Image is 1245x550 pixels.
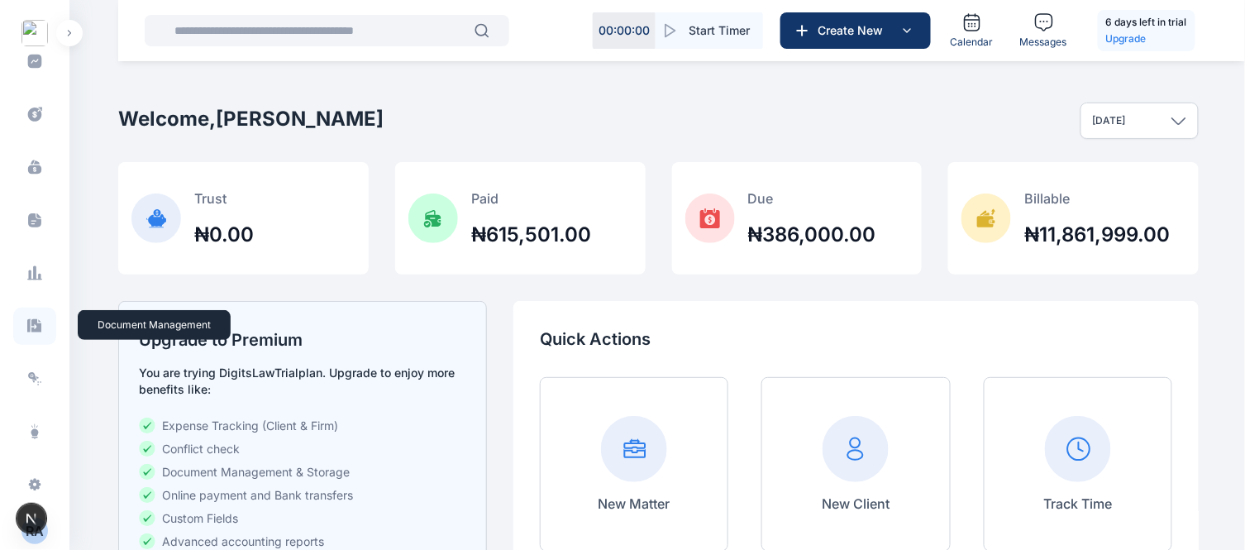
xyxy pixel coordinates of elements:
h2: ₦11,861,999.00 [1024,222,1170,248]
span: Online payment and Bank transfers [162,487,353,504]
p: Trust [194,189,254,208]
p: New Matter [599,494,670,514]
p: 00 : 00 : 00 [599,22,650,39]
span: Expense Tracking (Client & Firm) [162,418,338,434]
span: Conflict check [162,441,240,457]
p: Paid [471,189,591,208]
span: Document Management & Storage [162,464,350,481]
p: Billable [1024,189,1170,208]
h2: ₦615,501.00 [471,222,591,248]
button: Start Timer [656,12,763,49]
span: Advanced accounting reports [162,533,324,550]
h2: Welcome, [PERSON_NAME] [118,106,384,132]
span: Start Timer [689,22,750,39]
h5: 6 days left in trial [1106,14,1187,31]
button: Create New [780,12,931,49]
p: Track Time [1043,494,1112,514]
h2: ₦386,000.00 [748,222,876,248]
span: Custom Fields [162,510,238,527]
h2: ₦0.00 [194,222,254,248]
p: Due [748,189,876,208]
span: Calendar [951,36,994,49]
a: Messages [1014,6,1074,55]
p: You are trying DigitsLaw Trial plan. Upgrade to enjoy more benefits like: [139,365,466,398]
p: [DATE] [1093,114,1126,127]
a: Upgrade [1106,31,1187,47]
a: Calendar [944,6,1000,55]
p: Quick Actions [540,328,1172,351]
span: Create New [811,22,897,39]
button: RA [10,518,60,544]
p: New Client [822,494,890,514]
span: Messages [1020,36,1067,49]
h2: Upgrade to Premium [139,328,466,352]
